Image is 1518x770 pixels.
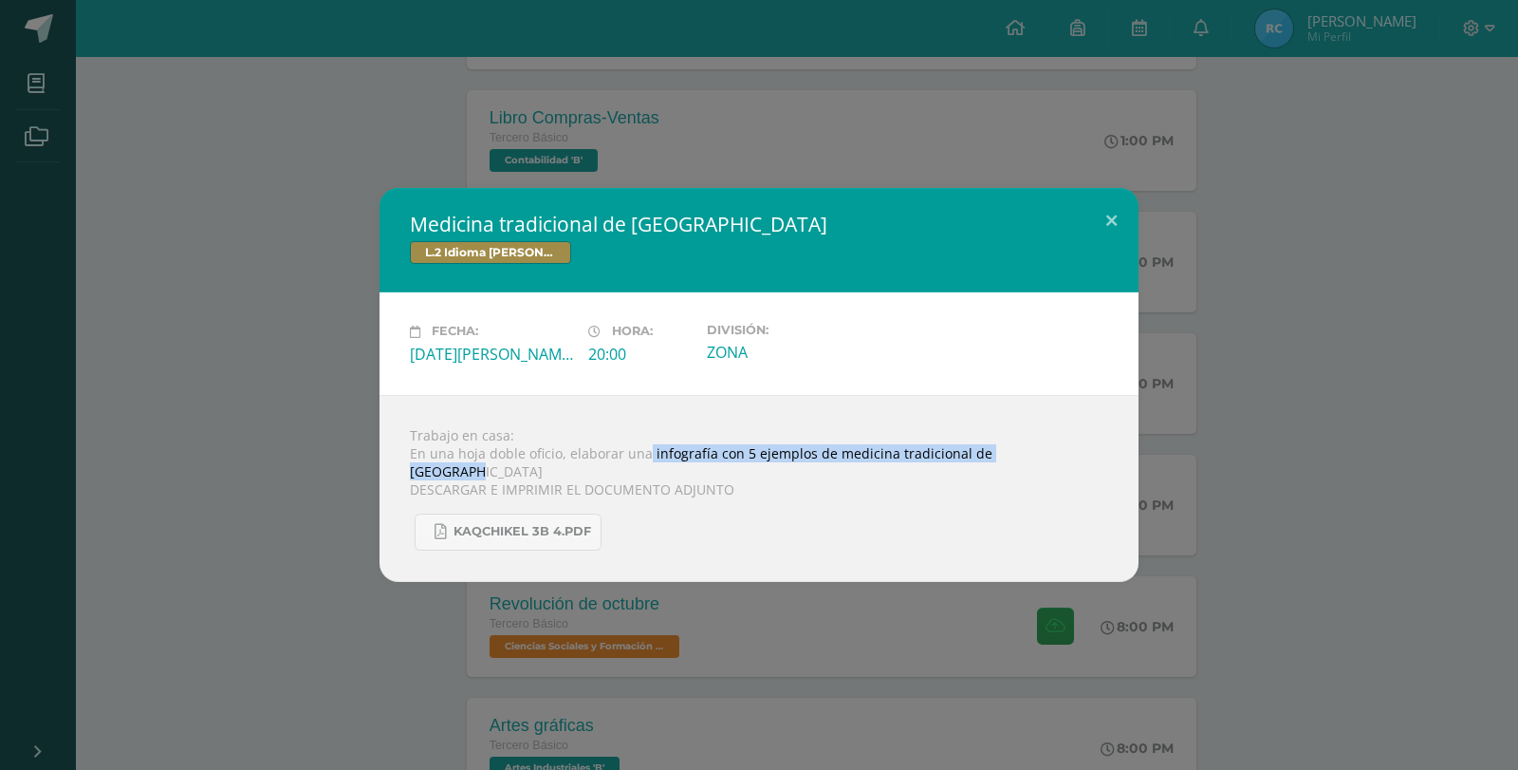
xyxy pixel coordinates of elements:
[707,342,870,363] div: ZONA
[379,395,1138,582] div: Trabajo en casa: En una hoja doble oficio, elaborar una infografía con 5 ejemplos de medicina tra...
[410,211,1108,237] h2: Medicina tradicional de [GEOGRAPHIC_DATA]
[588,344,692,365] div: 20:00
[410,344,573,365] div: [DATE][PERSON_NAME]
[432,325,478,339] span: Fecha:
[454,524,591,539] span: KAQCHIKEL 3B 4.pdf
[410,241,571,264] span: L.2 Idioma [PERSON_NAME]
[612,325,653,339] span: Hora:
[415,514,602,551] a: KAQCHIKEL 3B 4.pdf
[1084,188,1138,253] button: Close (Esc)
[707,323,870,337] label: División:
